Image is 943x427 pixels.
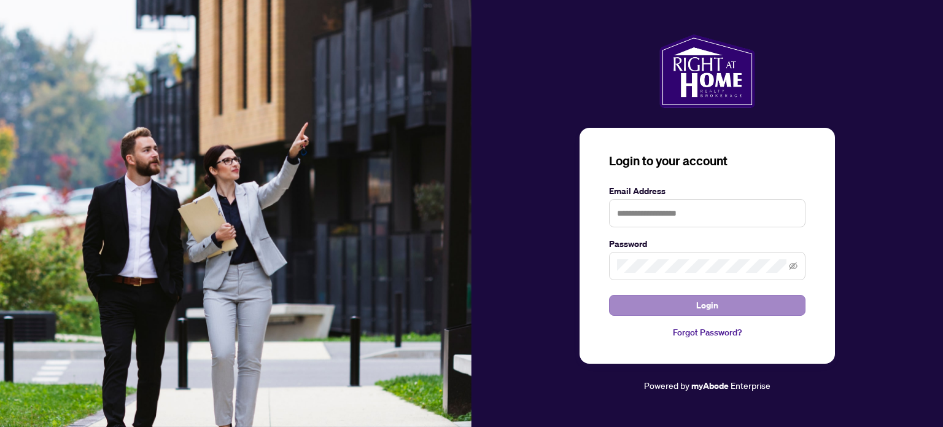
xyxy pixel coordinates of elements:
span: eye-invisible [789,262,797,270]
h3: Login to your account [609,152,805,170]
span: Enterprise [731,380,770,391]
span: Powered by [644,380,689,391]
a: Forgot Password? [609,326,805,339]
button: Login [609,295,805,316]
label: Email Address [609,184,805,198]
a: myAbode [691,379,729,393]
label: Password [609,237,805,251]
img: ma-logo [659,34,755,108]
span: Login [696,296,718,315]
